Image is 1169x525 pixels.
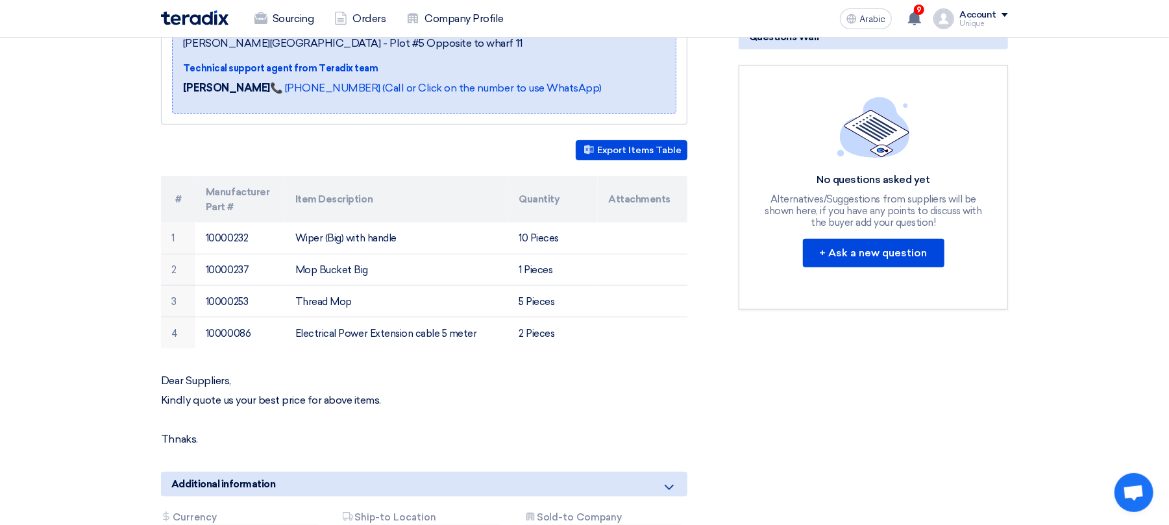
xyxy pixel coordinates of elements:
[837,97,910,158] img: empty_state_list.svg
[171,478,275,490] font: Additional information
[206,186,269,213] font: Manufacturer Part #
[175,193,182,205] font: #
[576,140,687,160] button: Export Items Table
[270,82,602,94] a: 📞 [PHONE_NUMBER] (Call or Click on the number to use WhatsApp)
[206,264,249,276] font: 10000237
[171,232,175,244] font: 1
[324,5,396,33] a: Orders
[206,232,248,244] font: 10000232
[959,19,984,28] font: Unique
[519,193,560,205] font: Quantity
[273,12,314,25] font: Sourcing
[933,8,954,29] img: profile_test.png
[820,247,928,259] font: + Ask a new question
[519,232,559,244] font: 10 Pieces
[608,193,671,205] font: Attachments
[171,264,177,276] font: 2
[171,328,178,339] font: 4
[244,5,324,33] a: Sourcing
[161,433,198,445] font: Thnaks.
[295,232,397,244] font: Wiper (Big) with handle
[597,145,682,156] font: Export Items Table
[295,328,477,339] font: Electrical Power Extension cable 5 meter
[206,328,251,339] font: 10000086
[1114,473,1153,512] div: Open chat
[519,328,554,339] font: 2 Pieces
[352,12,386,25] font: Orders
[171,296,177,308] font: 3
[840,8,892,29] button: Arabic
[803,239,944,267] button: + Ask a new question
[183,82,270,94] font: [PERSON_NAME]
[206,296,248,308] font: 10000253
[537,511,622,523] font: Sold-to Company
[295,296,352,308] font: Thread Mop
[917,5,922,14] font: 9
[519,264,552,276] font: 1 Pieces
[161,374,231,387] font: Dear Suppliers,
[295,264,368,276] font: Mop Bucket Big
[425,12,504,25] font: Company Profile
[183,63,378,74] font: Technical support agent from Teradix team
[161,394,381,406] font: Kindly quote us your best price for above items.
[859,14,885,25] font: Arabic
[354,511,436,523] font: Ship-to Location
[817,173,929,186] font: No questions asked yet
[765,193,981,228] font: Alternatives/Suggestions from suppliers will be shown here, if you have any points to discuss wit...
[519,296,554,308] font: 5 Pieces
[959,9,996,20] font: Account
[161,10,228,25] img: Teradix logo
[173,511,217,523] font: Currency
[295,193,373,205] font: Item Description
